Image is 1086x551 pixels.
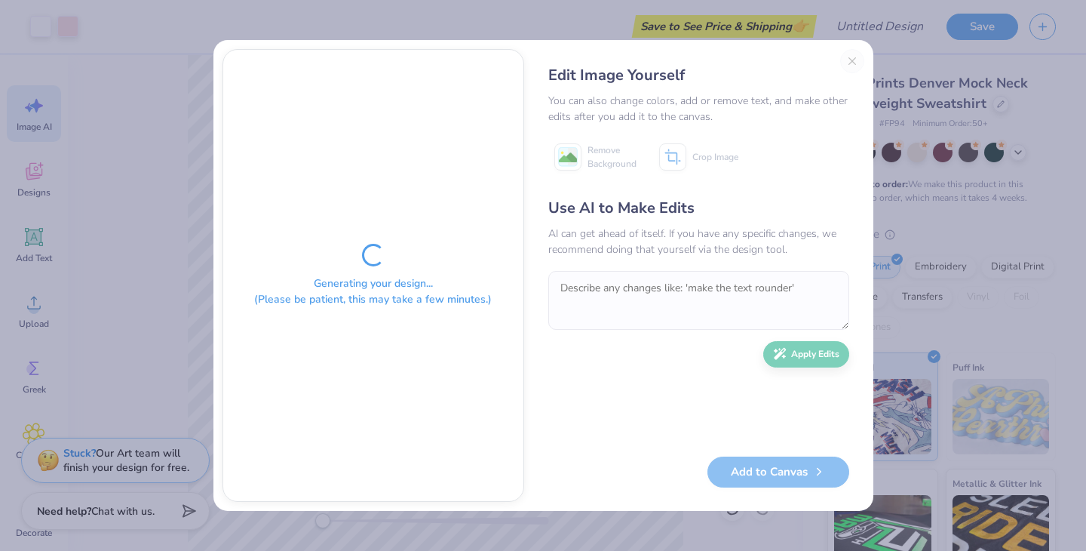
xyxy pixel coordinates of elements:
div: Edit Image Yourself [548,64,849,87]
button: Crop Image [653,138,747,176]
span: Crop Image [692,150,738,164]
div: Generating your design... (Please be patient, this may take a few minutes.) [254,275,492,307]
div: You can also change colors, add or remove text, and make other edits after you add it to the canvas. [548,93,849,125]
button: Remove Background [548,138,643,176]
span: Remove Background [587,143,637,171]
div: Use AI to Make Edits [548,197,849,220]
div: AI can get ahead of itself. If you have any specific changes, we recommend doing that yourself vi... [548,226,849,257]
